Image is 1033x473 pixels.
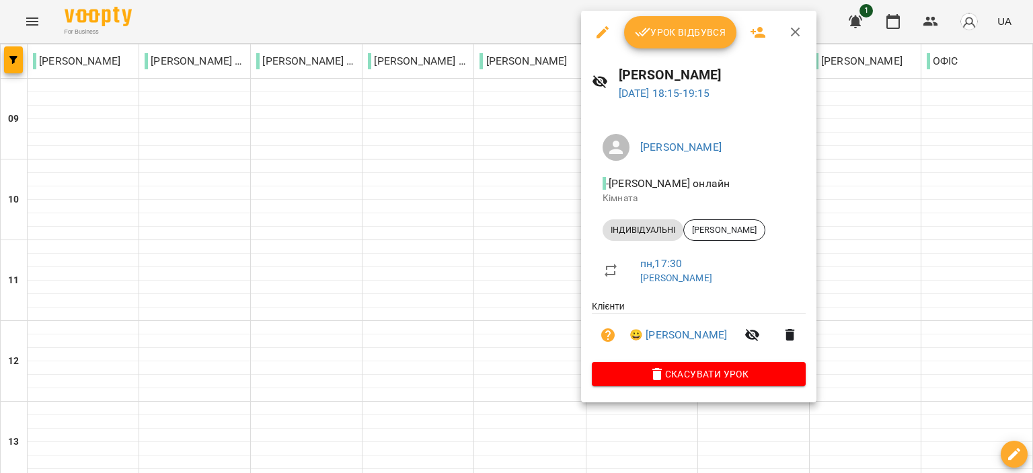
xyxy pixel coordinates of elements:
[603,177,732,190] span: - [PERSON_NAME] онлайн
[603,366,795,382] span: Скасувати Урок
[684,224,765,236] span: [PERSON_NAME]
[640,272,712,283] a: [PERSON_NAME]
[624,16,737,48] button: Урок відбувся
[592,299,806,362] ul: Клієнти
[635,24,726,40] span: Урок відбувся
[603,224,683,236] span: ІНДИВІДУАЛЬНІ
[592,362,806,386] button: Скасувати Урок
[640,257,682,270] a: пн , 17:30
[619,65,806,85] h6: [PERSON_NAME]
[640,141,722,153] a: [PERSON_NAME]
[683,219,765,241] div: [PERSON_NAME]
[592,319,624,351] button: Візит ще не сплачено. Додати оплату?
[603,192,795,205] p: Кімната
[619,87,710,100] a: [DATE] 18:15-19:15
[629,327,727,343] a: 😀 [PERSON_NAME]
